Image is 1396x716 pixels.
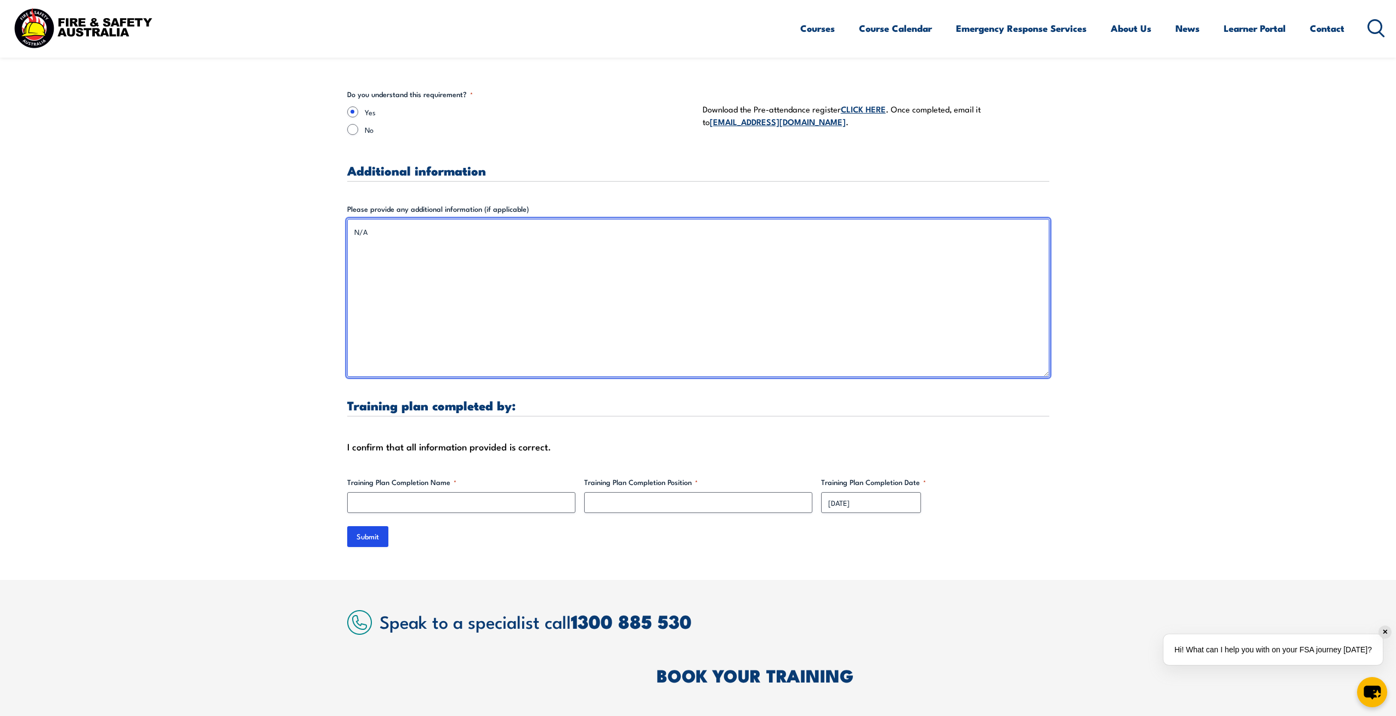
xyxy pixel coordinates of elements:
label: Training Plan Completion Position [584,477,812,488]
h2: BOOK YOUR TRAINING [657,667,1049,683]
p: Download the Pre-attendance register . Once completed, email it to . [703,103,1049,128]
a: CLICK HERE [841,103,886,115]
a: Learner Portal [1224,14,1286,43]
button: chat-button [1357,677,1387,707]
input: Submit [347,526,388,547]
a: Contact [1310,14,1344,43]
h3: Additional information [347,164,1049,177]
label: No [365,124,694,135]
h2: Speak to a specialist call [380,611,1049,631]
label: Please provide any additional information (if applicable) [347,204,1049,215]
div: ✕ [1379,626,1391,638]
h3: Training plan completed by: [347,399,1049,411]
div: I confirm that all information provided is correct. [347,438,1049,455]
a: News [1175,14,1200,43]
a: 1300 885 530 [571,606,692,635]
label: Training Plan Completion Name [347,477,575,488]
a: [EMAIL_ADDRESS][DOMAIN_NAME] [710,115,846,127]
div: Hi! What can I help you with on your FSA journey [DATE]? [1163,634,1383,665]
legend: Do you understand this requirement? [347,89,473,100]
label: Yes [365,106,694,117]
a: Course Calendar [859,14,932,43]
a: Courses [800,14,835,43]
input: dd/mm/yyyy [821,492,921,513]
a: Emergency Response Services [956,14,1087,43]
a: About Us [1111,14,1151,43]
label: Training Plan Completion Date [821,477,1049,488]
